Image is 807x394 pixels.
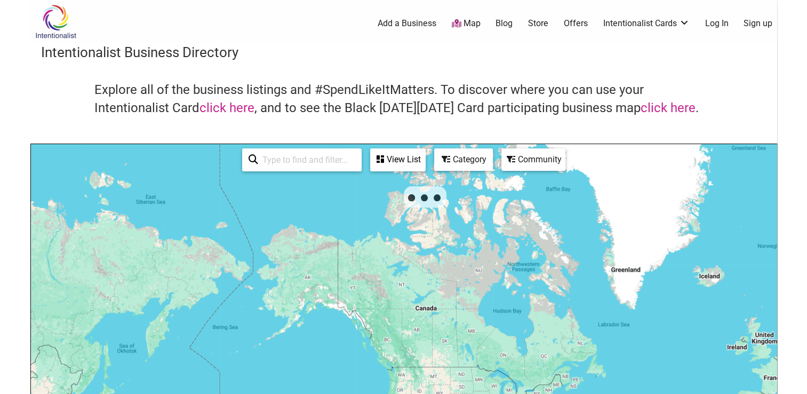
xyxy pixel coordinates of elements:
a: Blog [496,18,513,29]
a: Map [451,18,480,30]
h3: Intentionalist Business Directory [41,43,766,62]
a: Offers [564,18,588,29]
a: Add a Business [378,18,436,29]
a: Sign up [744,18,772,29]
div: Filter by category [434,148,493,171]
a: click here [199,100,254,115]
a: Log In [705,18,728,29]
div: View List [371,149,425,170]
input: Type to find and filter... [258,149,355,170]
div: Category [435,149,492,170]
a: Store [528,18,548,29]
div: Community [502,149,564,170]
img: Intentionalist [30,4,81,39]
h4: Explore all of the business listings and #SpendLikeItMatters. To discover where you can use your ... [94,81,713,117]
div: Filter by Community [501,148,565,171]
div: See a list of the visible businesses [370,148,426,171]
div: Type to search and filter [242,148,362,171]
a: Intentionalist Cards [603,18,690,29]
a: click here [641,100,696,115]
